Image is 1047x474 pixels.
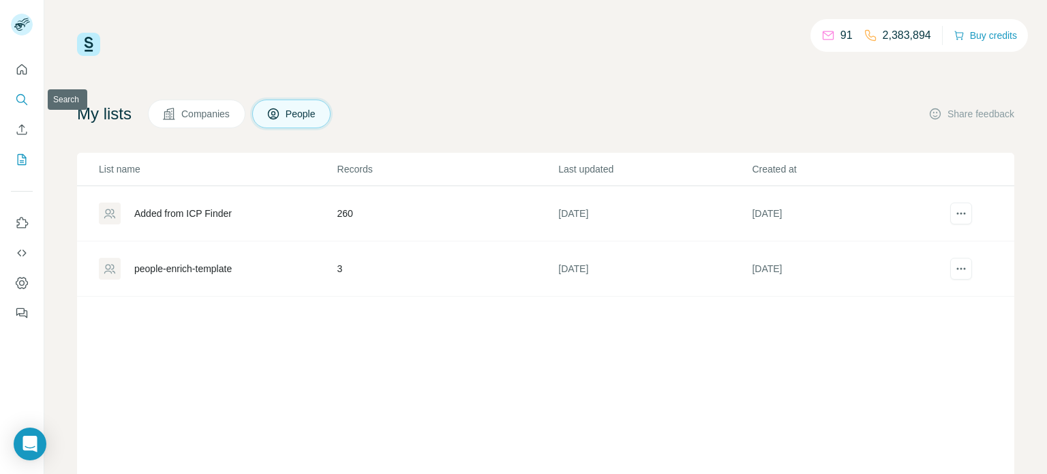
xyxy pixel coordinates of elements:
td: [DATE] [558,186,751,241]
button: My lists [11,147,33,172]
button: Feedback [11,301,33,325]
button: actions [950,203,972,224]
div: Open Intercom Messenger [14,428,46,460]
button: actions [950,258,972,280]
p: 2,383,894 [883,27,931,44]
button: Use Surfe API [11,241,33,265]
span: Companies [181,107,231,121]
button: Dashboard [11,271,33,295]
button: Use Surfe on LinkedIn [11,211,33,235]
td: [DATE] [751,186,945,241]
td: 3 [337,241,558,297]
button: Quick start [11,57,33,82]
p: 91 [840,27,853,44]
button: Share feedback [928,107,1014,121]
div: people-enrich-template [134,262,232,276]
td: [DATE] [751,241,945,297]
p: Created at [752,162,944,176]
p: List name [99,162,336,176]
h4: My lists [77,103,132,125]
span: People [286,107,317,121]
p: Records [337,162,558,176]
button: Enrich CSV [11,117,33,142]
div: Added from ICP Finder [134,207,232,220]
img: Surfe Logo [77,33,100,56]
button: Search [11,87,33,112]
button: Buy credits [954,26,1017,45]
td: 260 [337,186,558,241]
p: Last updated [558,162,750,176]
td: [DATE] [558,241,751,297]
